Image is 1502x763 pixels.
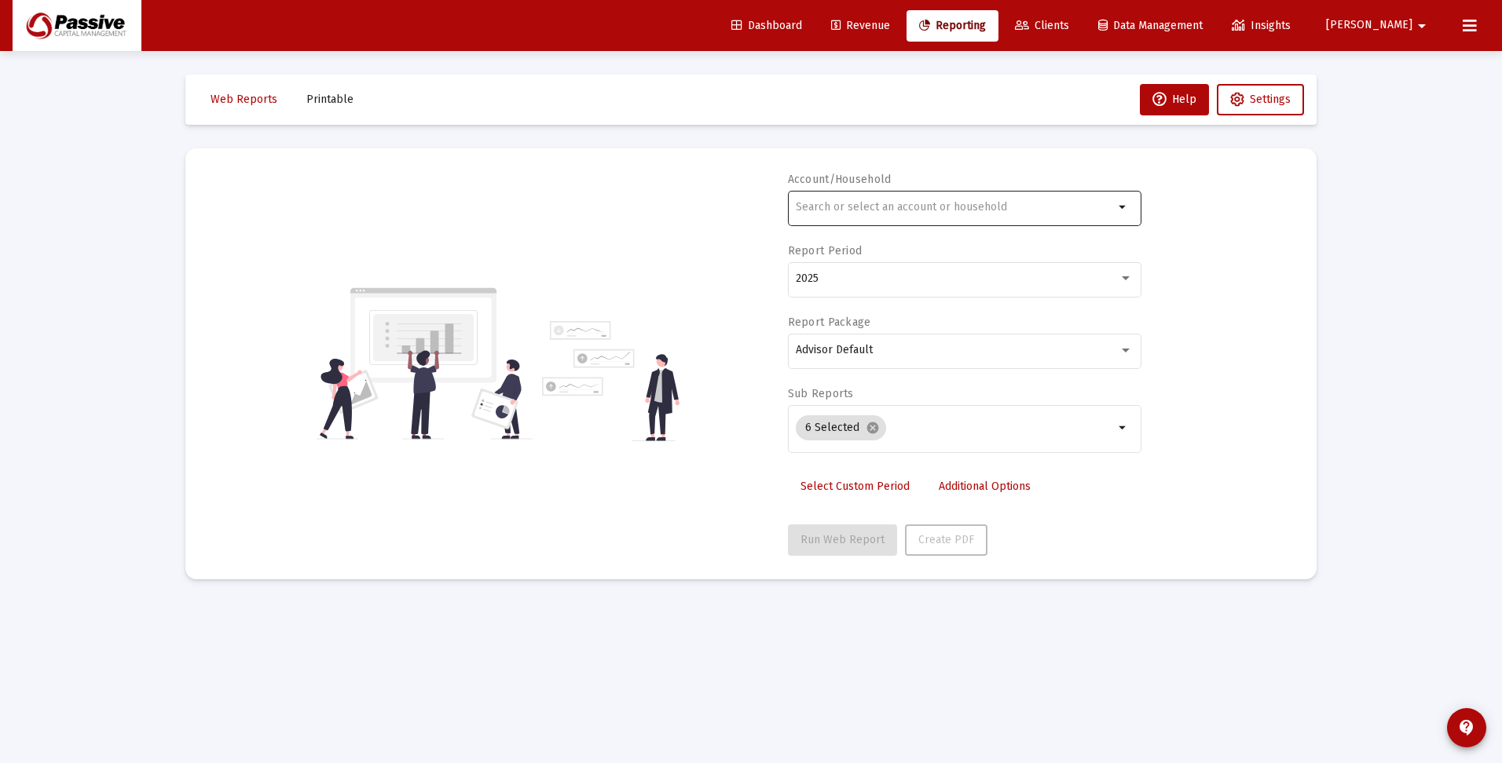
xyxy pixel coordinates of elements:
[796,343,873,356] span: Advisor Default
[719,10,815,42] a: Dashboard
[788,316,871,329] label: Report Package
[831,19,890,32] span: Revenue
[866,421,880,435] mat-icon: cancel
[788,387,854,400] label: Sub Reports
[1114,418,1133,437] mat-icon: arrow_drop_down
[1307,9,1450,41] button: [PERSON_NAME]
[294,84,366,115] button: Printable
[317,286,533,441] img: reporting
[1326,19,1412,32] span: [PERSON_NAME]
[1217,84,1304,115] button: Settings
[907,10,998,42] a: Reporting
[211,93,277,106] span: Web Reports
[796,201,1114,214] input: Search or select an account or household
[796,412,1114,444] mat-chip-list: Selection
[306,93,354,106] span: Printable
[788,244,863,257] label: Report Period
[1219,10,1303,42] a: Insights
[1457,718,1476,737] mat-icon: contact_support
[918,533,974,546] span: Create PDF
[542,321,680,441] img: reporting-alt
[1232,19,1291,32] span: Insights
[198,84,290,115] button: Web Reports
[731,19,802,32] span: Dashboard
[1250,93,1291,106] span: Settings
[905,524,987,556] button: Create PDF
[800,480,910,493] span: Select Custom Period
[1152,93,1196,106] span: Help
[939,480,1031,493] span: Additional Options
[919,19,986,32] span: Reporting
[796,415,886,440] mat-chip: 6 Selected
[1086,10,1215,42] a: Data Management
[1002,10,1082,42] a: Clients
[1114,198,1133,217] mat-icon: arrow_drop_down
[1098,19,1203,32] span: Data Management
[1412,10,1431,42] mat-icon: arrow_drop_down
[796,272,819,285] span: 2025
[819,10,903,42] a: Revenue
[1015,19,1069,32] span: Clients
[1140,84,1209,115] button: Help
[800,533,885,546] span: Run Web Report
[788,173,892,186] label: Account/Household
[24,10,130,42] img: Dashboard
[788,524,897,556] button: Run Web Report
